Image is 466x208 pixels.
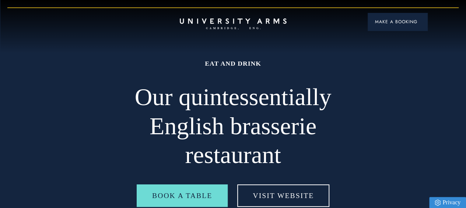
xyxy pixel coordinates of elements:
[137,184,228,207] a: Book a table
[429,197,466,208] a: Privacy
[180,18,287,30] a: Home
[116,83,350,170] h2: Our quintessentially English brasserie restaurant
[237,184,329,207] a: Visit Website
[368,13,427,31] button: Make a BookingArrow icon
[116,59,350,68] h1: Eat and drink
[417,21,420,23] img: Arrow icon
[435,200,441,206] img: Privacy
[375,18,420,25] span: Make a Booking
